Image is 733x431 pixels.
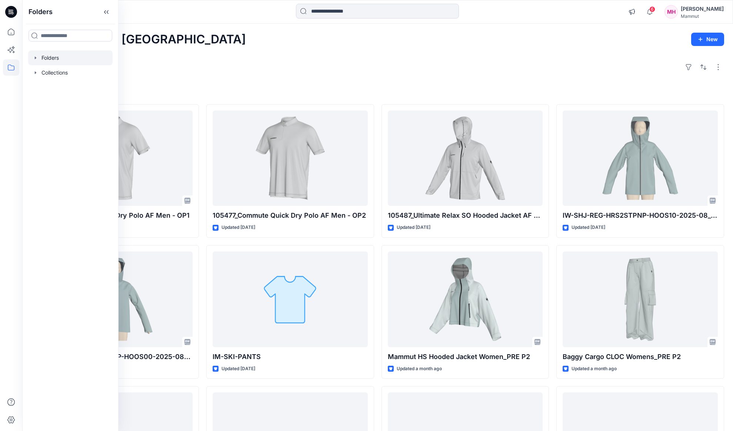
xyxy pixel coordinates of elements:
a: 105487_Ultimate Relax SO Hooded Jacket AF Men [388,111,543,206]
a: 105477_Commute Quick Dry Polo AF Men - OP2 [213,111,368,206]
div: Mammut [681,13,724,19]
p: Updated [DATE] [221,224,255,231]
p: 105487_Ultimate Relax SO Hooded Jacket AF Men [388,210,543,221]
p: Updated [DATE] [221,365,255,373]
p: Mammut HS Hooded Jacket Women_PRE P2 [388,352,543,362]
p: Updated [DATE] [572,224,605,231]
a: IM-SKI-PANTS [213,251,368,347]
p: Updated [DATE] [397,224,430,231]
span: 6 [649,6,655,12]
p: 105477_Commute Quick Dry Polo AF Men - OP2 [213,210,368,221]
p: IM-SKI-PANTS [213,352,368,362]
h4: Styles [31,88,724,97]
div: [PERSON_NAME] [681,4,724,13]
p: Baggy Cargo CLOC Womens_PRE P2 [563,352,718,362]
div: MH [664,5,678,19]
p: IW-SHJ-REG-HRS2STPNP-HOOS10-2025-08_WIP [563,210,718,221]
a: Baggy Cargo CLOC Womens_PRE P2 [563,251,718,347]
a: IW-SHJ-REG-HRS2STPNP-HOOS10-2025-08_WIP [563,111,718,206]
h2: Welcome back, [GEOGRAPHIC_DATA] [31,33,246,46]
p: Updated a month ago [572,365,617,373]
p: Updated a month ago [397,365,442,373]
a: Mammut HS Hooded Jacket Women_PRE P2 [388,251,543,347]
button: New [691,33,724,46]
